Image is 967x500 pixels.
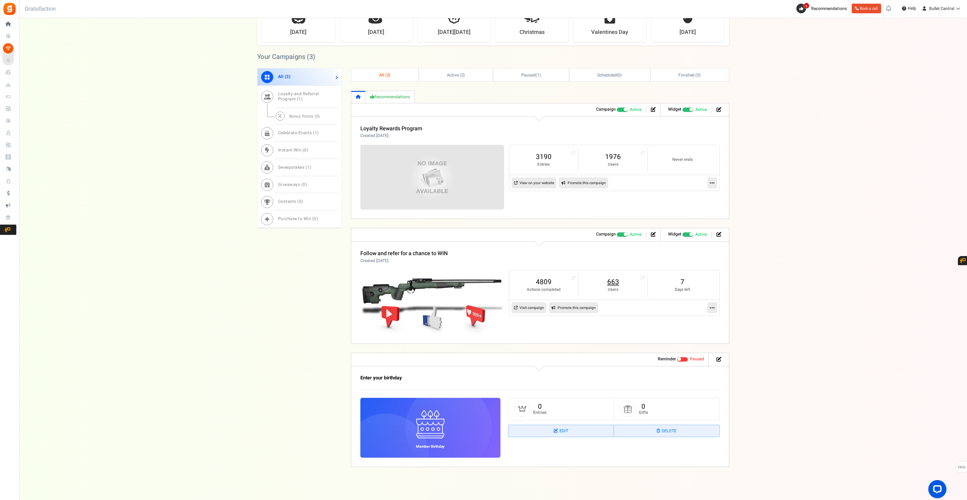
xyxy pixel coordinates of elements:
[18,3,62,15] h3: Gratisfaction
[521,72,536,78] span: Paused
[664,106,712,113] li: Widget activated
[298,96,301,102] span: 1
[648,273,717,297] li: 7
[365,91,415,103] a: Recommendations
[641,402,645,411] a: 0
[678,72,701,78] span: Finished ( )
[958,462,966,473] span: FAQs
[278,147,309,153] span: Instant Win ( )
[278,91,319,102] span: Loyalty and Referral Program ( )
[695,107,707,113] span: Active
[289,113,320,119] span: Bonus Points ( )
[411,445,449,449] h6: Member Birthday
[278,130,319,136] span: Celebrate Events ( )
[360,125,422,133] a: Loyalty Rewards Program
[512,302,546,313] a: Visit campaign
[533,410,546,415] small: Entries
[654,157,711,163] small: Never ends
[447,72,465,78] span: Active ( )
[278,73,291,80] span: All ( )
[664,231,712,238] li: Widget activated
[360,375,648,381] h3: Enter your birthday
[360,133,422,139] p: Created [DATE]
[379,72,391,78] span: All ( )
[630,232,641,238] span: Active
[658,356,676,362] strong: Reminder
[680,28,696,36] strong: [DATE]
[811,5,847,12] span: Recommendations
[630,107,641,113] span: Active
[654,287,711,293] small: Days left
[290,28,306,36] strong: [DATE]
[597,72,622,78] span: ( )
[585,287,641,293] small: Users
[618,72,620,78] span: 0
[508,425,614,437] a: Edit
[559,177,608,188] a: Promote this campaign
[900,4,919,13] a: Help
[852,4,881,13] a: Book a call
[639,410,648,415] small: Gifts
[906,5,916,11] span: Help
[368,28,384,36] strong: [DATE]
[690,356,704,362] span: Paused
[360,258,448,264] p: Created [DATE]
[668,106,681,112] strong: Widget
[303,181,306,188] span: 0
[591,28,628,36] strong: Valentines Day
[796,4,849,13] a: 6 Recommendations
[929,5,954,12] span: Bullet Central
[278,164,312,170] span: Sweepstakes ( )
[461,72,464,78] span: 2
[596,231,616,237] strong: Campaign
[257,54,315,60] h2: Your Campaigns ( )
[804,3,809,9] span: 6
[286,73,289,80] span: 3
[314,216,316,222] span: 0
[387,72,389,78] span: 3
[299,198,302,205] span: 0
[360,249,448,258] a: Follow and refer for a chance to WIN
[438,28,470,36] strong: [DATE][DATE]
[316,113,319,119] span: 0
[697,72,699,78] span: 0
[304,147,307,153] span: 0
[515,277,572,287] a: 4809
[695,232,707,238] span: Active
[549,302,598,313] a: Promote this campaign
[278,181,307,188] span: Giveaways ( )
[537,72,539,78] span: 1
[668,231,681,237] strong: Widget
[614,425,720,437] a: Delete
[515,287,572,293] small: Actions completed
[515,152,572,162] a: 3190
[512,177,556,188] a: View on your website
[315,130,317,136] span: 1
[596,106,616,112] strong: Campaign
[538,402,542,411] a: 0
[597,72,617,78] span: Scheduled
[307,164,310,170] span: 1
[515,162,572,167] small: Entries
[278,216,318,222] span: Purchase to Win ( )
[585,152,641,162] a: 1976
[520,28,545,36] strong: Christmas
[521,72,541,78] span: ( )
[585,162,641,167] small: Users
[3,2,16,16] img: Gratisfaction
[309,52,313,62] span: 3
[278,198,303,205] span: Contests ( )
[585,277,641,287] a: 663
